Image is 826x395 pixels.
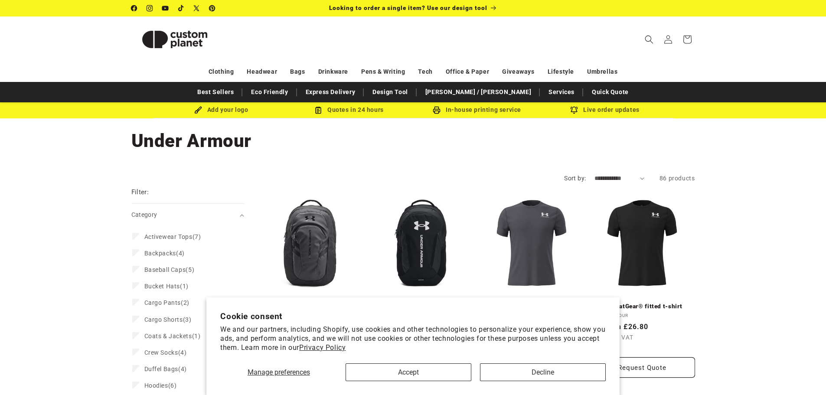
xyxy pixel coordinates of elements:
[209,64,234,79] a: Clothing
[299,343,346,352] a: Privacy Policy
[548,64,574,79] a: Lifestyle
[433,106,441,114] img: In-house printing
[144,382,168,389] span: Hoodies
[131,211,157,218] span: Category
[783,353,826,395] iframe: Chat Widget
[144,332,201,340] span: (1)
[220,363,337,381] button: Manage preferences
[144,250,176,257] span: Backpacks
[144,283,180,290] span: Bucket Hats
[541,104,669,115] div: Live order updates
[329,4,487,11] span: Looking to order a single item? Use our design tool
[285,104,413,115] div: Quotes in 24 hours
[247,64,277,79] a: Headwear
[144,366,179,372] span: Duffel Bags
[193,85,238,100] a: Best Sellers
[144,282,189,290] span: (1)
[220,311,606,321] h2: Cookie consent
[413,104,541,115] div: In-house printing service
[368,85,412,100] a: Design Tool
[314,106,322,114] img: Order Updates Icon
[544,85,579,100] a: Services
[144,299,189,307] span: (2)
[588,85,633,100] a: Quick Quote
[144,316,192,323] span: (3)
[564,175,586,182] label: Sort by:
[220,325,606,352] p: We and our partners, including Shopify, use cookies and other technologies to personalize your ex...
[318,64,348,79] a: Drinkware
[144,316,183,323] span: Cargo Shorts
[589,303,695,310] a: Black - HeatGear® fitted t-shirt
[131,187,149,197] h2: Filter:
[301,85,360,100] a: Express Delivery
[144,249,185,257] span: (4)
[128,16,221,62] a: Custom Planet
[144,233,201,241] span: (7)
[570,106,578,114] img: Order updates
[131,204,244,226] summary: Category (0 selected)
[144,266,186,273] span: Baseball Caps
[480,363,606,381] button: Decline
[131,20,218,59] img: Custom Planet
[248,368,310,376] span: Manage preferences
[144,382,177,389] span: (6)
[290,64,305,79] a: Bags
[418,64,432,79] a: Tech
[446,64,489,79] a: Office & Paper
[502,64,534,79] a: Giveaways
[346,363,471,381] button: Accept
[144,365,187,373] span: (4)
[144,349,178,356] span: Crew Socks
[194,106,202,114] img: Brush Icon
[144,333,192,340] span: Coats & Jackets
[589,357,695,378] button: Request Quote
[144,299,181,306] span: Cargo Pants
[659,175,695,182] span: 86 products
[131,129,695,153] h1: Under Armour
[361,64,405,79] a: Pens & Writing
[640,30,659,49] summary: Search
[247,85,292,100] a: Eco Friendly
[421,85,535,100] a: [PERSON_NAME] / [PERSON_NAME]
[157,104,285,115] div: Add your logo
[587,64,617,79] a: Umbrellas
[144,266,195,274] span: (5)
[144,349,187,356] span: (4)
[144,233,193,240] span: Activewear Tops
